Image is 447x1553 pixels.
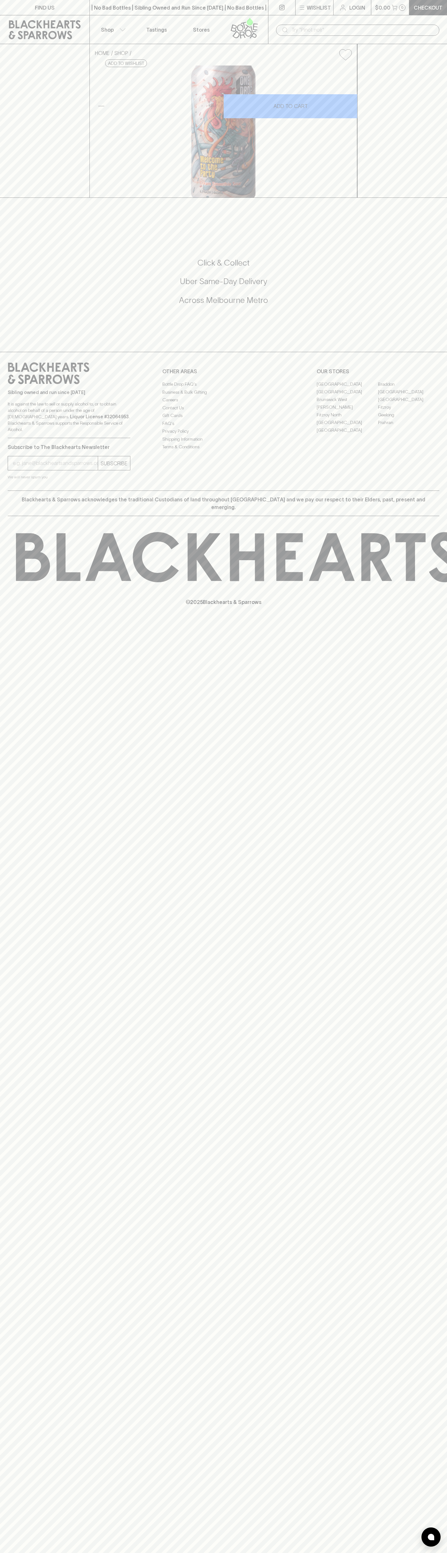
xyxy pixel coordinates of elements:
[162,412,285,420] a: Gift Cards
[35,4,55,12] p: FIND US
[8,232,439,339] div: Call to action block
[162,388,285,396] a: Business & Bulk Gifting
[378,419,439,426] a: Prahran
[70,414,129,419] strong: Liquor License #32064953
[114,50,128,56] a: SHOP
[337,47,354,63] button: Add to wishlist
[90,15,135,44] button: Shop
[8,401,130,433] p: It is against the law to sell or supply alcohol to, or to obtain alcohol on behalf of a person un...
[378,380,439,388] a: Braddon
[317,403,378,411] a: [PERSON_NAME]
[162,396,285,404] a: Careers
[90,66,357,197] img: 77857.png
[414,4,443,12] p: Checkout
[12,496,435,511] p: Blackhearts & Sparrows acknowledges the traditional Custodians of land throughout [GEOGRAPHIC_DAT...
[8,258,439,268] h5: Click & Collect
[224,94,357,118] button: ADD TO CART
[162,443,285,451] a: Terms & Conditions
[317,367,439,375] p: OUR STORES
[401,6,404,9] p: 0
[375,4,390,12] p: $0.00
[317,426,378,434] a: [GEOGRAPHIC_DATA]
[101,26,114,34] p: Shop
[8,389,130,396] p: Sibling owned and run since [DATE]
[378,396,439,403] a: [GEOGRAPHIC_DATA]
[179,15,224,44] a: Stores
[134,15,179,44] a: Tastings
[162,428,285,435] a: Privacy Policy
[193,26,210,34] p: Stores
[291,25,434,35] input: Try "Pinot noir"
[101,460,127,467] p: SUBSCRIBE
[378,388,439,396] a: [GEOGRAPHIC_DATA]
[349,4,365,12] p: Login
[105,59,147,67] button: Add to wishlist
[317,380,378,388] a: [GEOGRAPHIC_DATA]
[8,276,439,287] h5: Uber Same-Day Delivery
[428,1534,434,1540] img: bubble-icon
[98,456,130,470] button: SUBSCRIBE
[162,435,285,443] a: Shipping Information
[317,419,378,426] a: [GEOGRAPHIC_DATA]
[378,403,439,411] a: Fitzroy
[8,295,439,305] h5: Across Melbourne Metro
[317,388,378,396] a: [GEOGRAPHIC_DATA]
[162,367,285,375] p: OTHER AREAS
[95,50,110,56] a: HOME
[274,102,308,110] p: ADD TO CART
[378,411,439,419] a: Geelong
[162,404,285,412] a: Contact Us
[317,396,378,403] a: Brunswick West
[162,381,285,388] a: Bottle Drop FAQ's
[13,458,98,468] input: e.g. jane@blackheartsandsparrows.com.au
[162,420,285,427] a: FAQ's
[307,4,331,12] p: Wishlist
[8,443,130,451] p: Subscribe to The Blackhearts Newsletter
[8,474,130,480] p: We will never spam you
[146,26,167,34] p: Tastings
[317,411,378,419] a: Fitzroy North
